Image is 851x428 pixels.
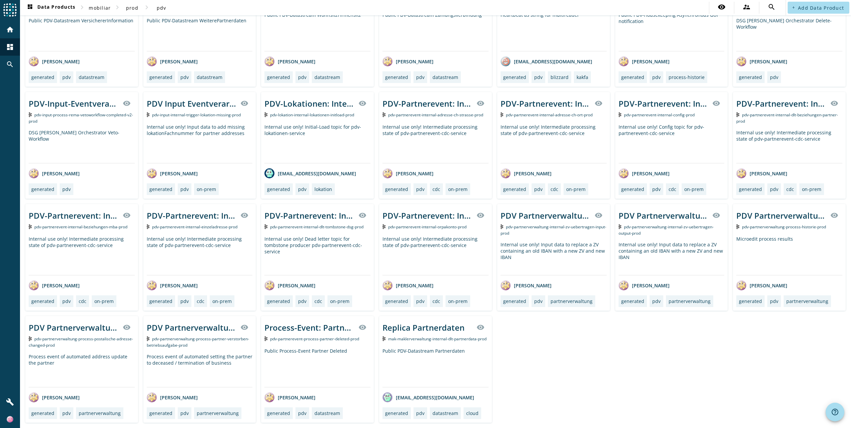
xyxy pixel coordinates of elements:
[147,236,253,275] div: Internal use only! Intermediate processing state of pdv-partnerevent-cdc-service
[29,112,32,117] img: Kafka Topic: pdv-input-process-rema-vetoworkflow-completed-v2-prod
[416,186,424,192] div: pdv
[264,392,274,402] img: avatar
[7,416,13,423] img: a1f413f185f42e5fbc95133e9187bf66
[621,186,644,192] div: generated
[503,298,526,304] div: generated
[566,186,586,192] div: on-prem
[792,6,795,9] mat-icon: add
[736,236,842,275] div: Microedit process results
[264,348,370,387] div: Public Process-Event Partner Deleted
[197,186,216,192] div: on-prem
[830,99,838,107] mat-icon: visibility
[770,298,778,304] div: pdv
[739,186,762,192] div: generated
[669,298,711,304] div: partnerverwaltung
[416,74,424,80] div: pdv
[29,224,32,229] img: Kafka Topic: pdv-partnerevent-internal-beziehungen-mba-prod
[382,322,465,333] div: Replica Partnerdaten
[831,408,839,416] mat-icon: help_outline
[501,56,511,66] img: avatar
[264,336,267,341] img: Kafka Topic: pdv-partnerevent-process-partner-deleted-prod
[619,56,670,66] div: [PERSON_NAME]
[62,186,71,192] div: pdv
[267,410,290,416] div: generated
[770,186,778,192] div: pdv
[501,12,607,51] div: Heartbeat as string for multireader
[149,410,172,416] div: generated
[3,3,17,17] img: spoud-logo.svg
[298,298,306,304] div: pdv
[382,224,385,229] img: Kafka Topic: pdv-partnerevent-internal-orpakonto-prod
[330,298,349,304] div: on-prem
[551,74,569,80] div: blizzard
[619,98,709,109] div: PDV-Partnerevent: Internal Config
[147,56,198,66] div: [PERSON_NAME]
[506,112,593,118] span: Kafka Topic: pdv-partnerevent-internal-adresse-ch-ort-prod
[180,298,189,304] div: pdv
[78,3,86,11] mat-icon: chevron_right
[264,280,315,290] div: [PERSON_NAME]
[147,98,237,109] div: PDV Input Eventverarbeitung: Trigger Missing Lokation Output-Topic
[416,298,424,304] div: pdv
[29,210,119,221] div: PDV-Partnerevent: Internal MBA relationship
[157,5,166,11] span: pdv
[147,280,198,290] div: [PERSON_NAME]
[736,168,787,178] div: [PERSON_NAME]
[29,98,119,109] div: PDV-Input-Eventverarbeitung: Process DSG [PERSON_NAME] (Veto\)
[501,224,504,229] img: Kafka Topic: pdv-partnerverwaltung-internal-zv-uebertragen-input-prod
[619,168,629,178] img: avatar
[503,186,526,192] div: generated
[501,56,592,66] div: [EMAIL_ADDRESS][DOMAIN_NAME]
[264,98,354,109] div: PDV-Lokationen: Internal for Inital Load
[619,56,629,66] img: avatar
[151,2,172,14] button: pdv
[388,112,483,118] span: Kafka Topic: pdv-partnerevent-internal-adresse-ch-strasse-prod
[264,280,274,290] img: avatar
[31,74,54,80] div: generated
[501,98,591,109] div: PDV-Partnerevent: Internal CH Locations
[382,124,489,163] div: Internal use only! Intermediate processing state of pdv-partnerevent-cdc-service
[669,74,705,80] div: process-historie
[382,236,489,275] div: Internal use only! Intermediate processing state of pdv-partnerevent-cdc-service
[736,56,787,66] div: [PERSON_NAME]
[736,112,739,117] img: Kafka Topic: pdv-partnerevent-internal-dlt-beziehungen-partner-prod
[652,186,661,192] div: pdv
[652,298,661,304] div: pdv
[501,168,552,178] div: [PERSON_NAME]
[433,186,440,192] div: cdc
[314,74,340,80] div: datastream
[619,210,709,221] div: PDV Partnerverwaltung: IBAN Übertragung Output-Topic
[551,186,558,192] div: cdc
[29,322,119,333] div: PDV Partnerverwaltung: Process partner moved
[739,298,762,304] div: generated
[147,168,157,178] img: avatar
[240,323,248,331] mat-icon: visibility
[736,168,746,178] img: avatar
[147,336,249,348] span: Kafka Topic: pdv-partnerverwaltung-process-partner-verstorben-betriebsaufgabe-prod
[147,353,253,387] div: Process event of automated setting the partner to deceased / termination of business
[736,280,787,290] div: [PERSON_NAME]
[314,186,332,192] div: lokation
[240,99,248,107] mat-icon: visibility
[147,17,253,51] div: Public PDV-Datastream WeiterePartnerdaten
[123,323,131,331] mat-icon: visibility
[143,3,151,11] mat-icon: chevron_right
[264,56,274,66] img: avatar
[264,168,356,178] div: [EMAIL_ADDRESS][DOMAIN_NAME]
[298,410,306,416] div: pdv
[264,12,370,51] div: Public PDV-Datastream WohnsitzFirmensitz
[298,74,306,80] div: pdv
[26,4,34,12] mat-icon: dashboard
[79,298,86,304] div: cdc
[29,236,135,275] div: Internal use only! Intermediate processing state of pdv-partnerevent-cdc-service
[382,392,474,402] div: [EMAIL_ADDRESS][DOMAIN_NAME]
[736,224,739,229] img: Kafka Topic: pdv-partnerverwaltung-process-historie-prod
[6,26,14,34] mat-icon: home
[29,353,135,387] div: Process event of automated address update the partner
[79,74,104,80] div: datastream
[62,298,71,304] div: pdv
[147,210,237,221] div: PDV-Partnerevent: Internal MPS-Adressen
[149,186,172,192] div: generated
[147,168,198,178] div: [PERSON_NAME]
[29,168,80,178] div: [PERSON_NAME]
